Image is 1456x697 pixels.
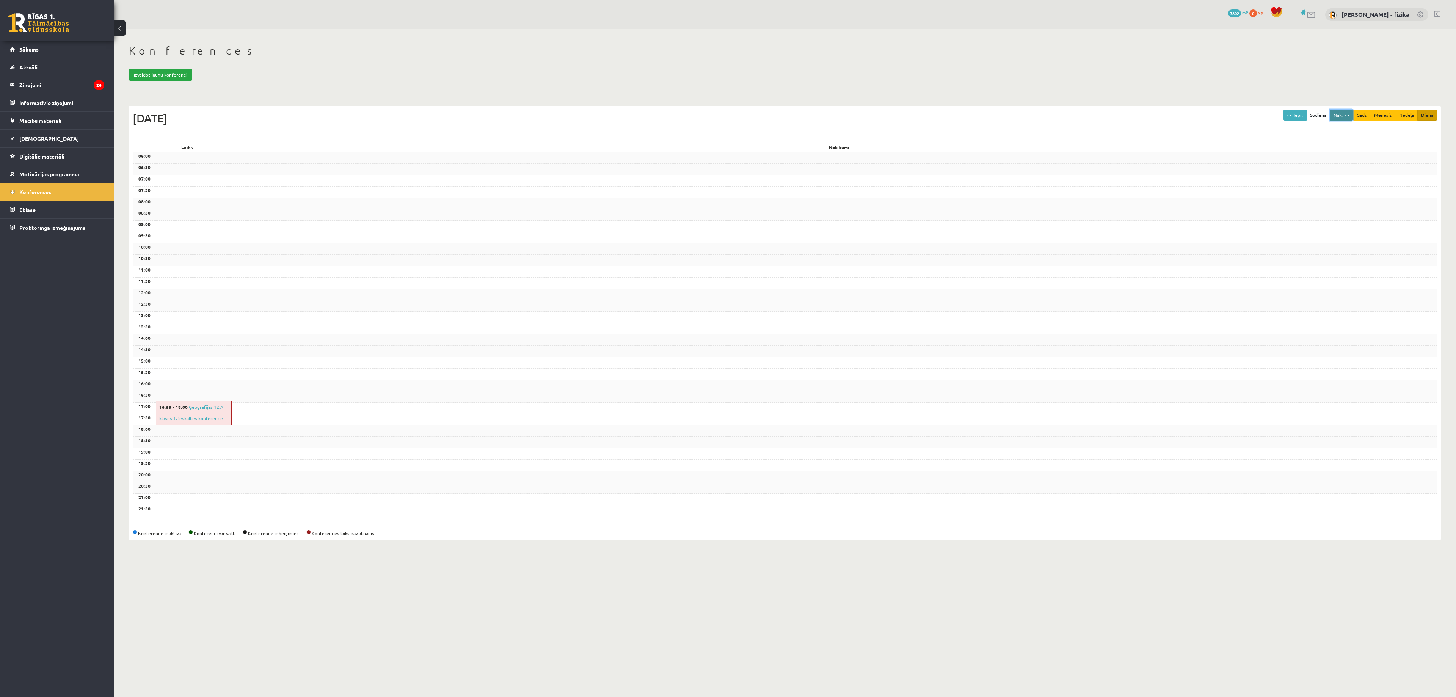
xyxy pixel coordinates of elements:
b: 19:30 [138,460,151,466]
b: 07:30 [138,187,151,193]
div: Notikumi [242,142,1437,152]
b: 21:30 [138,505,151,512]
div: Konference ir aktīva Konferenci var sākt Konference ir beigusies Konferences laiks nav atnācis [133,530,1437,537]
a: Eklase [10,201,104,218]
a: Ģeogrāfijas 12.A klases 1. ieskaites konference [159,404,223,421]
button: Šodiena [1306,110,1330,121]
span: xp [1258,9,1263,16]
a: Rīgas 1. Tālmācības vidusskola [8,13,69,32]
b: 06:30 [138,164,151,170]
b: 10:00 [138,244,151,250]
b: 07:00 [138,176,151,182]
span: Digitālie materiāli [19,153,64,160]
span: 0 [1249,9,1257,17]
b: 16:00 [138,380,151,386]
b: 11:30 [138,278,151,284]
button: Gads [1353,110,1371,121]
span: 16:55 - 18:00 [159,404,188,410]
button: << Iepr. [1283,110,1307,121]
button: Nedēļa [1395,110,1418,121]
b: 17:00 [138,403,151,409]
b: 15:30 [138,369,151,375]
a: 7802 mP [1228,9,1248,16]
span: Mācību materiāli [19,117,61,124]
b: 20:30 [138,483,151,489]
span: Sākums [19,46,39,53]
b: 09:00 [138,221,151,227]
b: 15:00 [138,358,151,364]
a: Sākums [10,41,104,58]
img: Krišjānis Kalme - fizika [1329,11,1337,19]
b: 18:30 [138,437,151,443]
a: Konferences [10,183,104,201]
b: 14:30 [138,346,151,352]
b: 13:00 [138,312,151,318]
b: 11:00 [138,267,151,273]
a: [DEMOGRAPHIC_DATA] [10,130,104,147]
b: 21:00 [138,494,151,500]
a: Izveidot jaunu konferenci [129,69,192,81]
span: Aktuāli [19,64,38,71]
b: 08:00 [138,198,151,204]
b: 09:30 [138,232,151,239]
a: Proktoringa izmēģinājums [10,219,104,236]
span: [DEMOGRAPHIC_DATA] [19,135,79,142]
a: Motivācijas programma [10,165,104,183]
legend: Informatīvie ziņojumi [19,94,104,111]
button: Diena [1417,110,1437,121]
span: Proktoringa izmēģinājums [19,224,85,231]
b: 17:30 [138,414,151,421]
i: 26 [94,80,104,90]
span: Eklase [19,206,36,213]
a: Ziņojumi26 [10,76,104,94]
a: Digitālie materiāli [10,148,104,165]
span: Motivācijas programma [19,171,79,177]
a: 0 xp [1249,9,1267,16]
a: [PERSON_NAME] - fizika [1341,11,1409,18]
div: Laiks [133,142,242,152]
span: 7802 [1228,9,1241,17]
b: 14:00 [138,335,151,341]
h1: Konferences [129,44,1441,57]
button: Mēnesis [1370,110,1396,121]
div: [DATE] [133,110,1437,127]
span: mP [1242,9,1248,16]
b: 13:30 [138,323,151,330]
a: Informatīvie ziņojumi [10,94,104,111]
b: 06:00 [138,153,151,159]
b: 16:30 [138,392,151,398]
b: 18:00 [138,426,151,432]
b: 20:00 [138,471,151,477]
button: Nāk. >> [1330,110,1353,121]
span: Konferences [19,188,51,195]
b: 12:00 [138,289,151,295]
b: 10:30 [138,255,151,261]
legend: Ziņojumi [19,76,104,94]
b: 12:30 [138,301,151,307]
b: 08:30 [138,210,151,216]
b: 19:00 [138,449,151,455]
a: Aktuāli [10,58,104,76]
a: Mācību materiāli [10,112,104,129]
